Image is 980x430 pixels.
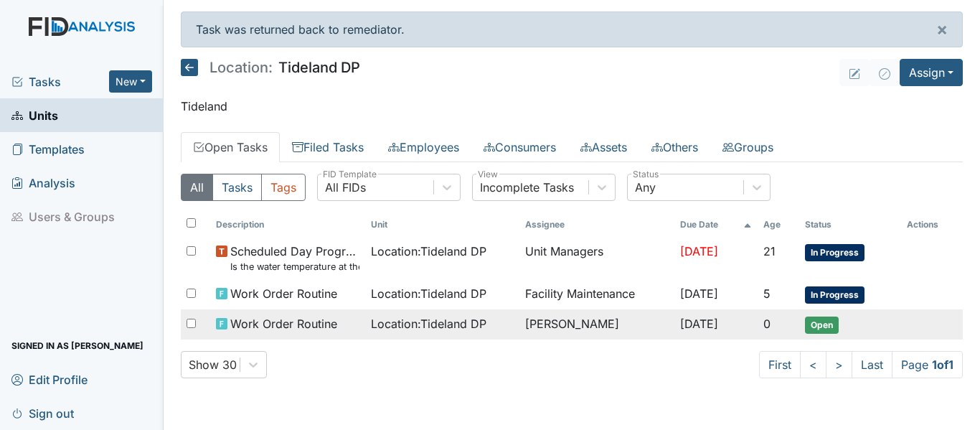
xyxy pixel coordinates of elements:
[639,132,710,162] a: Others
[901,212,963,237] th: Actions
[519,279,674,309] td: Facility Maintenance
[325,179,366,196] div: All FIDs
[763,286,771,301] span: 5
[181,174,963,378] div: Open Tasks
[11,104,58,126] span: Units
[187,218,196,228] input: Toggle All Rows Selected
[635,179,656,196] div: Any
[763,244,776,258] span: 21
[922,12,962,47] button: ×
[674,212,758,237] th: Toggle SortBy
[936,19,948,39] span: ×
[11,368,88,391] span: Edit Profile
[230,285,337,302] span: Work Order Routine
[805,317,839,334] span: Open
[230,243,359,274] span: Scheduled Day Program Inspection Is the water temperature at the kitchen sink between 100 to 110 ...
[109,70,152,93] button: New
[759,351,963,378] nav: task-pagination
[758,212,798,237] th: Toggle SortBy
[519,237,674,279] td: Unit Managers
[371,315,486,332] span: Location : Tideland DP
[181,132,280,162] a: Open Tasks
[471,132,568,162] a: Consumers
[680,317,718,331] span: [DATE]
[900,59,963,86] button: Assign
[852,351,892,378] a: Last
[181,98,963,115] p: Tideland
[371,285,486,302] span: Location : Tideland DP
[800,351,826,378] a: <
[805,244,864,261] span: In Progress
[11,73,109,90] a: Tasks
[826,351,852,378] a: >
[181,11,963,47] div: Task was returned back to remediator.
[11,402,74,424] span: Sign out
[11,138,85,160] span: Templates
[568,132,639,162] a: Assets
[181,59,360,76] h5: Tideland DP
[230,260,359,274] small: Is the water temperature at the kitchen sink between 100 to 110 degrees?
[11,172,75,194] span: Analysis
[189,356,237,373] div: Show 30
[11,335,143,357] span: Signed in as [PERSON_NAME]
[261,174,306,201] button: Tags
[480,179,574,196] div: Incomplete Tasks
[799,212,901,237] th: Toggle SortBy
[210,212,364,237] th: Toggle SortBy
[181,174,213,201] button: All
[365,212,519,237] th: Toggle SortBy
[759,351,801,378] a: First
[892,351,963,378] span: Page
[230,315,337,332] span: Work Order Routine
[212,174,262,201] button: Tasks
[763,317,771,331] span: 0
[805,286,864,304] span: In Progress
[376,132,471,162] a: Employees
[680,286,718,301] span: [DATE]
[519,212,674,237] th: Assignee
[371,243,486,260] span: Location : Tideland DP
[680,244,718,258] span: [DATE]
[280,132,376,162] a: Filed Tasks
[710,132,786,162] a: Groups
[932,357,953,372] strong: 1 of 1
[209,60,273,75] span: Location:
[181,174,306,201] div: Type filter
[519,309,674,340] td: [PERSON_NAME]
